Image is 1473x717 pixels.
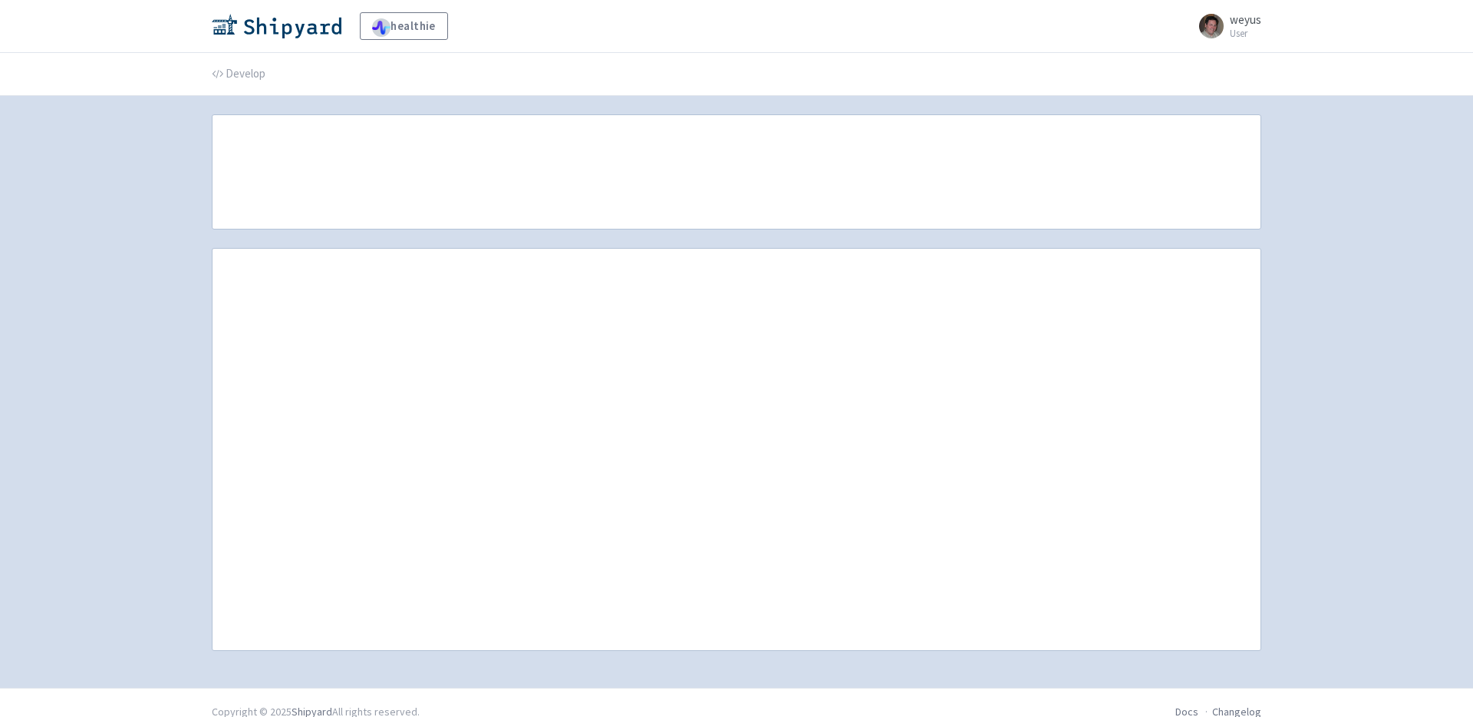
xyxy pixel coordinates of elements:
small: User [1230,28,1261,38]
img: Shipyard logo [212,14,341,38]
a: Develop [212,53,265,96]
a: healthie [360,12,448,40]
a: weyus User [1190,14,1261,38]
span: weyus [1230,12,1261,27]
